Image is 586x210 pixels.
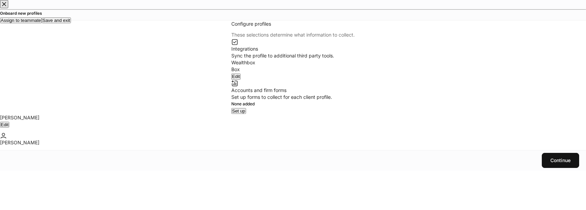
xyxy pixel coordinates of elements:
[231,27,355,38] div: These selections determine what information to collect.
[550,158,571,163] div: Continue
[231,52,355,59] div: Sync the profile to additional third party tools.
[231,66,355,73] div: Box
[231,108,246,114] button: Set up
[231,45,355,52] div: Integrations
[232,74,240,79] div: Edit
[231,74,241,79] button: Edit
[42,17,71,23] button: Save and exit
[231,87,355,94] div: Accounts and firm forms
[1,122,9,127] div: Edit
[231,101,355,107] h6: None added
[231,21,355,27] div: Configure profiles
[1,18,41,23] div: Assign to teammate
[542,153,579,168] button: Continue
[231,59,355,66] div: Wealthbox
[42,18,70,23] div: Save and exit
[232,109,245,113] div: Set up
[231,94,355,101] div: Set up forms to collect for each client profile.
